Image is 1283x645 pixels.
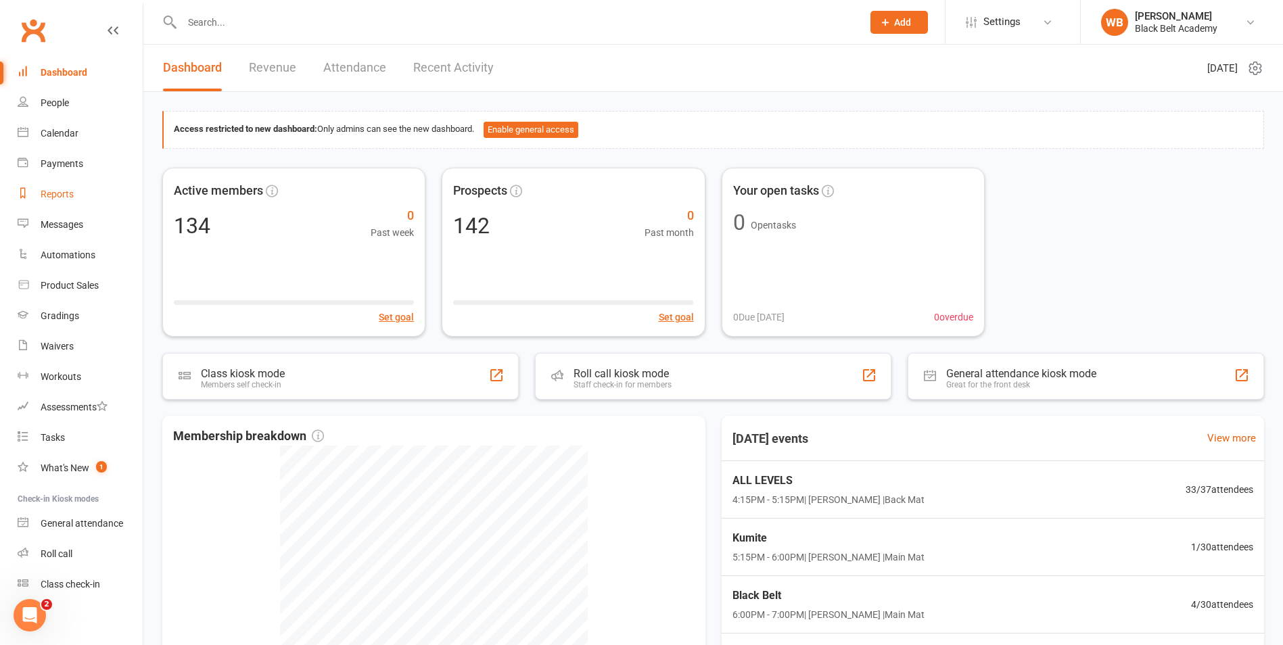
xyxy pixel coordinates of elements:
[371,206,414,226] span: 0
[201,380,285,389] div: Members self check-in
[18,569,143,600] a: Class kiosk mode
[18,88,143,118] a: People
[18,57,143,88] a: Dashboard
[379,310,414,325] button: Set goal
[178,13,853,32] input: Search...
[41,97,69,108] div: People
[41,158,83,169] div: Payments
[18,392,143,423] a: Assessments
[1135,10,1217,22] div: [PERSON_NAME]
[41,341,74,352] div: Waivers
[174,122,1253,138] div: Only admins can see the new dashboard.
[1191,540,1253,554] span: 1 / 30 attendees
[18,453,143,483] a: What's New1
[41,548,72,559] div: Roll call
[733,310,785,325] span: 0 Due [DATE]
[870,11,928,34] button: Add
[453,215,490,237] div: 142
[41,432,65,443] div: Tasks
[41,249,95,260] div: Automations
[201,367,285,380] div: Class kiosk mode
[751,220,796,231] span: Open tasks
[574,367,672,380] div: Roll call kiosk mode
[894,17,911,28] span: Add
[732,492,925,507] span: 4:15PM - 5:15PM | [PERSON_NAME] | Back Mat
[41,67,87,78] div: Dashboard
[413,45,494,91] a: Recent Activity
[946,367,1096,380] div: General attendance kiosk mode
[18,301,143,331] a: Gradings
[96,461,107,473] span: 1
[41,219,83,230] div: Messages
[983,7,1021,37] span: Settings
[18,331,143,362] a: Waivers
[41,371,81,382] div: Workouts
[453,181,507,201] span: Prospects
[645,206,694,226] span: 0
[18,149,143,179] a: Payments
[732,550,925,565] span: 5:15PM - 6:00PM | [PERSON_NAME] | Main Mat
[18,362,143,392] a: Workouts
[1207,430,1256,446] a: View more
[14,599,46,631] iframe: Intercom live chat
[41,280,99,291] div: Product Sales
[733,181,819,201] span: Your open tasks
[732,472,925,489] span: ALL LEVELS
[18,240,143,270] a: Automations
[41,462,89,473] div: What's New
[18,179,143,210] a: Reports
[484,122,578,138] button: Enable general access
[574,380,672,389] div: Staff check-in for members
[41,599,52,610] span: 2
[18,508,143,539] a: General attendance kiosk mode
[934,310,973,325] span: 0 overdue
[18,423,143,453] a: Tasks
[41,402,108,412] div: Assessments
[645,225,694,240] span: Past month
[18,118,143,149] a: Calendar
[732,607,925,622] span: 6:00PM - 7:00PM | [PERSON_NAME] | Main Mat
[1186,482,1253,497] span: 33 / 37 attendees
[163,45,222,91] a: Dashboard
[16,14,50,47] a: Clubworx
[733,212,745,233] div: 0
[1135,22,1217,34] div: Black Belt Academy
[659,310,694,325] button: Set goal
[323,45,386,91] a: Attendance
[41,579,100,590] div: Class check-in
[946,380,1096,389] div: Great for the front desk
[18,270,143,301] a: Product Sales
[1207,60,1238,76] span: [DATE]
[732,529,925,547] span: Kumite
[41,518,123,529] div: General attendance
[722,427,819,451] h3: [DATE] events
[1101,9,1128,36] div: WB
[41,310,79,321] div: Gradings
[174,215,210,237] div: 134
[18,539,143,569] a: Roll call
[249,45,296,91] a: Revenue
[174,181,263,201] span: Active members
[1191,597,1253,612] span: 4 / 30 attendees
[41,128,78,139] div: Calendar
[41,189,74,199] div: Reports
[732,587,925,604] span: Black Belt
[371,225,414,240] span: Past week
[174,124,317,134] strong: Access restricted to new dashboard:
[18,210,143,240] a: Messages
[173,427,324,446] span: Membership breakdown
